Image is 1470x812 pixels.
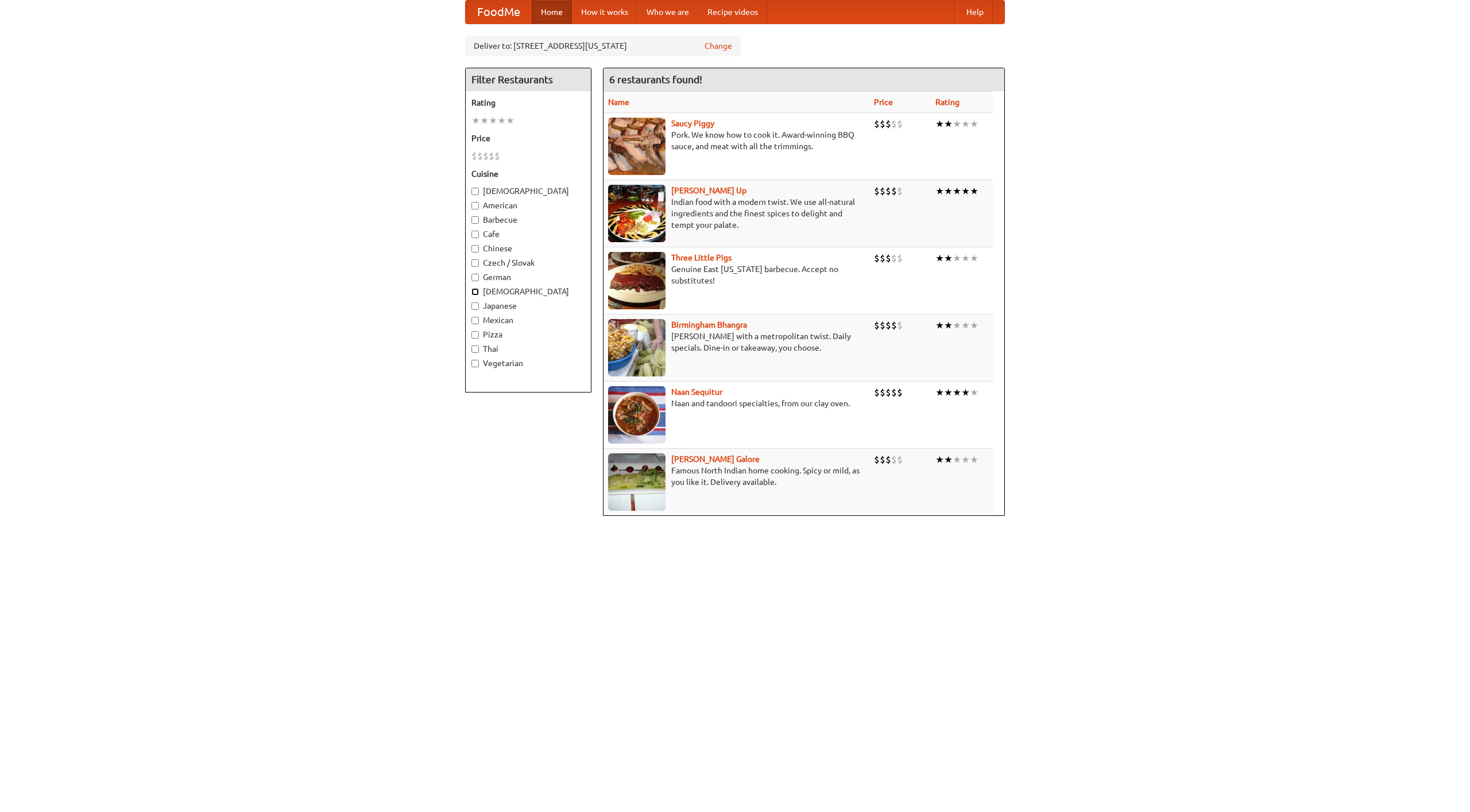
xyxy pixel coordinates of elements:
[935,185,944,197] li: ★
[608,331,865,353] p: [PERSON_NAME] with a metropolitan twist. Daily specials. Dine-in or takeaway, you choose.
[532,1,572,24] a: Home
[880,319,885,332] li: $
[471,358,585,369] label: Vegetarian
[471,150,477,162] li: $
[885,252,891,265] li: $
[880,252,885,265] li: $
[471,228,585,240] label: Cafe
[885,319,891,332] li: $
[471,259,479,267] input: Czech / Slovak
[961,386,970,399] li: ★
[880,386,885,399] li: $
[953,386,961,399] li: ★
[471,274,479,281] input: German
[970,453,978,466] li: ★
[471,302,479,310] input: Japanese
[698,1,767,24] a: Recipe videos
[608,185,666,242] img: curryup.jpg
[489,114,497,127] li: ★
[608,263,865,286] p: Genuine East [US_STATE] barbecue. Accept no substitutes!
[497,114,506,127] li: ★
[957,1,993,24] a: Help
[671,454,760,464] a: [PERSON_NAME] Galore
[471,300,585,312] label: Japanese
[471,185,585,197] label: [DEMOGRAPHIC_DATA]
[489,150,494,162] li: $
[880,185,885,197] li: $
[480,114,489,127] li: ★
[935,118,944,130] li: ★
[637,1,698,24] a: Who we are
[671,387,722,397] a: Naan Sequitur
[935,453,944,466] li: ★
[608,129,865,152] p: Pork. We know how to cook it. Award-winning BBQ sauce, and meat with all the trimmings.
[671,253,732,262] b: Three Little Pigs
[897,118,903,130] li: $
[874,252,880,265] li: $
[953,453,961,466] li: ★
[608,453,666,511] img: currygalore.jpg
[874,386,880,399] li: $
[471,200,585,211] label: American
[891,185,897,197] li: $
[471,133,585,144] h5: Price
[477,150,483,162] li: $
[970,319,978,332] li: ★
[897,185,903,197] li: $
[608,386,666,444] img: naansequitur.jpg
[465,36,741,56] div: Deliver to: [STREET_ADDRESS][US_STATE]
[471,202,479,209] input: American
[944,185,953,197] li: ★
[874,118,880,130] li: $
[471,168,585,180] h5: Cuisine
[970,386,978,399] li: ★
[471,271,585,283] label: German
[471,331,479,339] input: Pizza
[471,329,585,340] label: Pizza
[944,453,953,466] li: ★
[608,118,666,175] img: saucy.jpg
[897,319,903,332] li: $
[970,185,978,197] li: ★
[970,252,978,265] li: ★
[953,319,961,332] li: ★
[471,345,479,353] input: Thai
[466,68,591,91] h4: Filter Restaurants
[935,98,960,107] a: Rating
[671,320,747,329] a: Birmingham Bhangra
[953,185,961,197] li: ★
[471,214,585,226] label: Barbecue
[874,453,880,466] li: $
[944,252,953,265] li: ★
[961,252,970,265] li: ★
[891,118,897,130] li: $
[944,118,953,130] li: ★
[885,453,891,466] li: $
[935,386,944,399] li: ★
[935,252,944,265] li: ★
[608,319,666,376] img: bhangra.jpg
[609,74,702,85] ng-pluralize: 6 restaurants found!
[944,386,953,399] li: ★
[880,453,885,466] li: $
[471,314,585,326] label: Mexican
[970,118,978,130] li: ★
[471,360,479,367] input: Vegetarian
[608,252,666,309] img: littlepigs.jpg
[705,40,732,52] a: Change
[897,252,903,265] li: $
[471,257,585,269] label: Czech / Slovak
[885,386,891,399] li: $
[471,288,479,296] input: [DEMOGRAPHIC_DATA]
[671,119,714,128] a: Saucy Piggy
[471,317,479,324] input: Mexican
[953,252,961,265] li: ★
[897,386,903,399] li: $
[874,98,893,107] a: Price
[891,252,897,265] li: $
[671,186,746,195] a: [PERSON_NAME] Up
